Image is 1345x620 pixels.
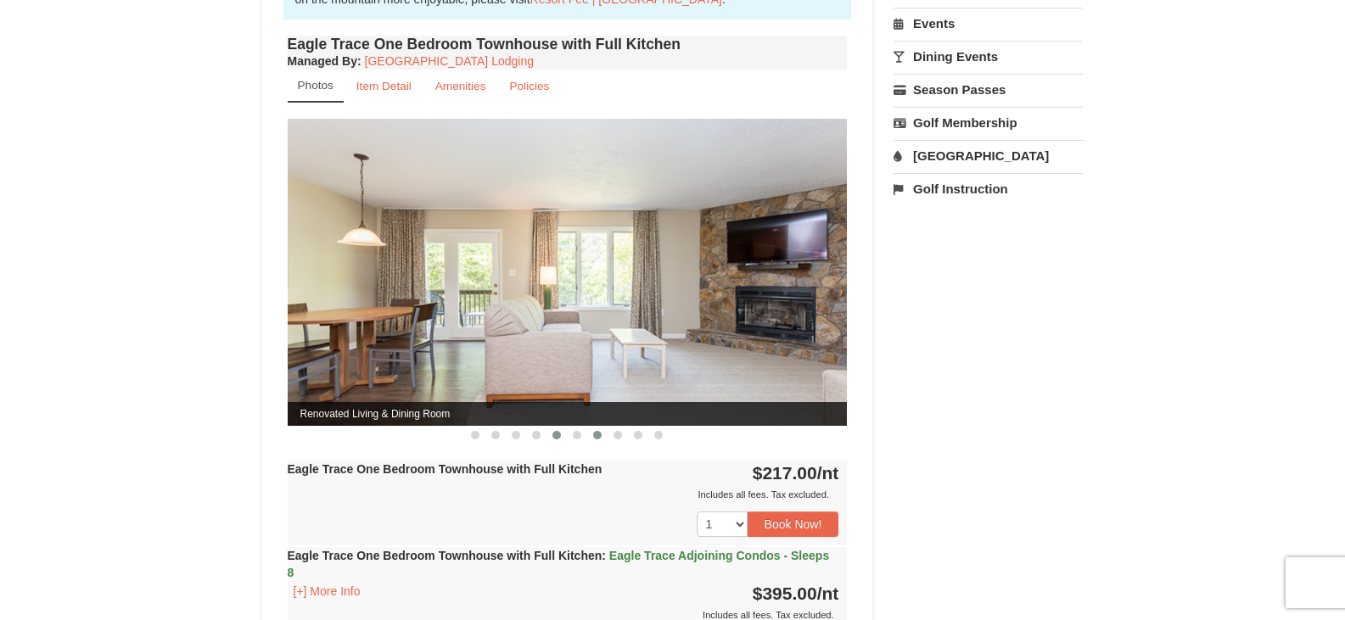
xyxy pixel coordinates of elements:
[288,54,361,68] strong: :
[894,41,1083,72] a: Dining Events
[894,140,1083,171] a: [GEOGRAPHIC_DATA]
[345,70,423,103] a: Item Detail
[424,70,497,103] a: Amenities
[498,70,560,103] a: Policies
[288,70,344,103] a: Photos
[288,549,830,579] strong: Eagle Trace One Bedroom Townhouse with Full Kitchen
[753,584,817,603] span: $395.00
[288,54,357,68] span: Managed By
[288,119,848,425] img: Renovated Living & Dining Room
[748,511,839,537] button: Book Now!
[365,54,534,68] a: [GEOGRAPHIC_DATA] Lodging
[288,582,367,600] button: [+] More Info
[298,79,333,92] small: Photos
[894,8,1083,39] a: Events
[894,74,1083,105] a: Season Passes
[288,36,848,53] h4: Eagle Trace One Bedroom Townhouse with Full Kitchen
[509,80,549,92] small: Policies
[602,549,606,562] span: :
[435,80,486,92] small: Amenities
[894,173,1083,204] a: Golf Instruction
[288,402,848,426] span: Renovated Living & Dining Room
[356,80,412,92] small: Item Detail
[753,463,839,483] strong: $217.00
[288,486,839,503] div: Includes all fees. Tax excluded.
[817,463,839,483] span: /nt
[894,107,1083,138] a: Golf Membership
[288,462,602,476] strong: Eagle Trace One Bedroom Townhouse with Full Kitchen
[817,584,839,603] span: /nt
